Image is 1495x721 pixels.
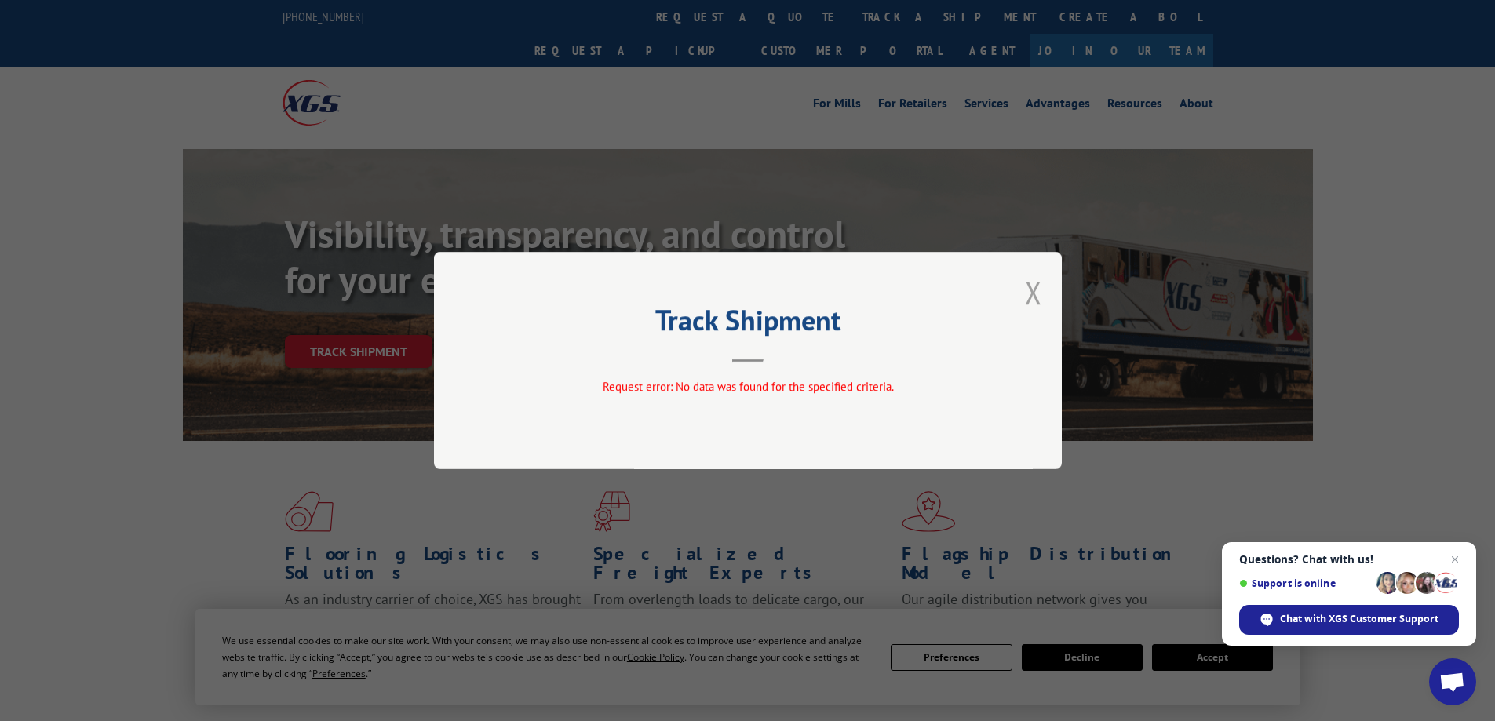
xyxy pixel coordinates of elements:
div: Chat with XGS Customer Support [1239,605,1459,635]
span: Support is online [1239,577,1371,589]
div: Open chat [1429,658,1476,705]
span: Request error: No data was found for the specified criteria. [602,379,893,394]
span: Chat with XGS Customer Support [1280,612,1438,626]
span: Questions? Chat with us! [1239,553,1459,566]
span: Close chat [1446,550,1464,569]
button: Close modal [1025,271,1042,313]
h2: Track Shipment [512,309,983,339]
